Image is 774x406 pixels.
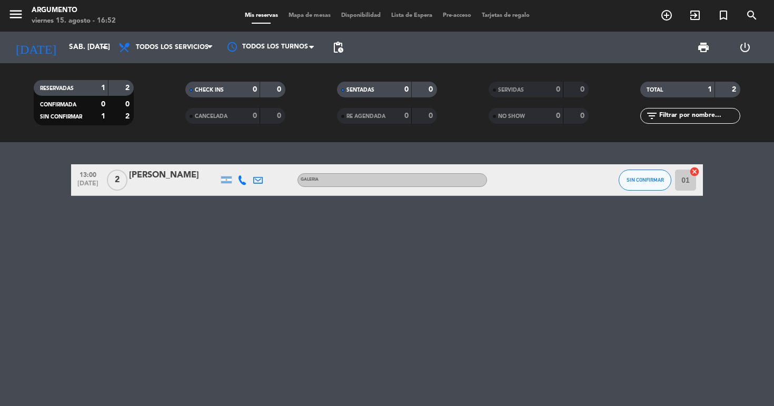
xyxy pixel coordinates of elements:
[477,13,535,18] span: Tarjetas de regalo
[32,5,116,16] div: Argumento
[627,177,664,183] span: SIN CONFIRMAR
[429,112,435,120] strong: 0
[277,112,283,120] strong: 0
[689,9,701,22] i: exit_to_app
[717,9,730,22] i: turned_in_not
[346,114,385,119] span: RE AGENDADA
[8,6,24,26] button: menu
[129,169,219,182] div: [PERSON_NAME]
[136,44,209,51] span: Todos los servicios
[195,87,224,93] span: CHECK INS
[498,114,525,119] span: NO SHOW
[647,87,663,93] span: TOTAL
[660,9,673,22] i: add_circle_outline
[739,41,751,54] i: power_settings_new
[253,112,257,120] strong: 0
[619,170,671,191] button: SIN CONFIRMAR
[580,86,587,93] strong: 0
[732,86,738,93] strong: 2
[8,6,24,22] i: menu
[277,86,283,93] strong: 0
[98,41,111,54] i: arrow_drop_down
[332,41,344,54] span: pending_actions
[658,110,740,122] input: Filtrar por nombre...
[125,113,132,120] strong: 2
[438,13,477,18] span: Pre-acceso
[697,41,710,54] span: print
[746,9,758,22] i: search
[646,110,658,122] i: filter_list
[708,86,712,93] strong: 1
[125,101,132,108] strong: 0
[498,87,524,93] span: SERVIDAS
[40,86,74,91] span: RESERVADAS
[125,84,132,92] strong: 2
[556,86,560,93] strong: 0
[580,112,587,120] strong: 0
[40,102,76,107] span: CONFIRMADA
[101,84,105,92] strong: 1
[689,166,700,177] i: cancel
[386,13,438,18] span: Lista de Espera
[240,13,283,18] span: Mis reservas
[40,114,82,120] span: SIN CONFIRMAR
[253,86,257,93] strong: 0
[75,180,101,192] span: [DATE]
[32,16,116,26] div: viernes 15. agosto - 16:52
[346,87,374,93] span: SENTADAS
[725,32,766,63] div: LOG OUT
[8,36,64,59] i: [DATE]
[404,86,409,93] strong: 0
[195,114,227,119] span: CANCELADA
[301,177,319,182] span: GALERIA
[556,112,560,120] strong: 0
[101,101,105,108] strong: 0
[429,86,435,93] strong: 0
[336,13,386,18] span: Disponibilidad
[404,112,409,120] strong: 0
[75,168,101,180] span: 13:00
[107,170,127,191] span: 2
[283,13,336,18] span: Mapa de mesas
[101,113,105,120] strong: 1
